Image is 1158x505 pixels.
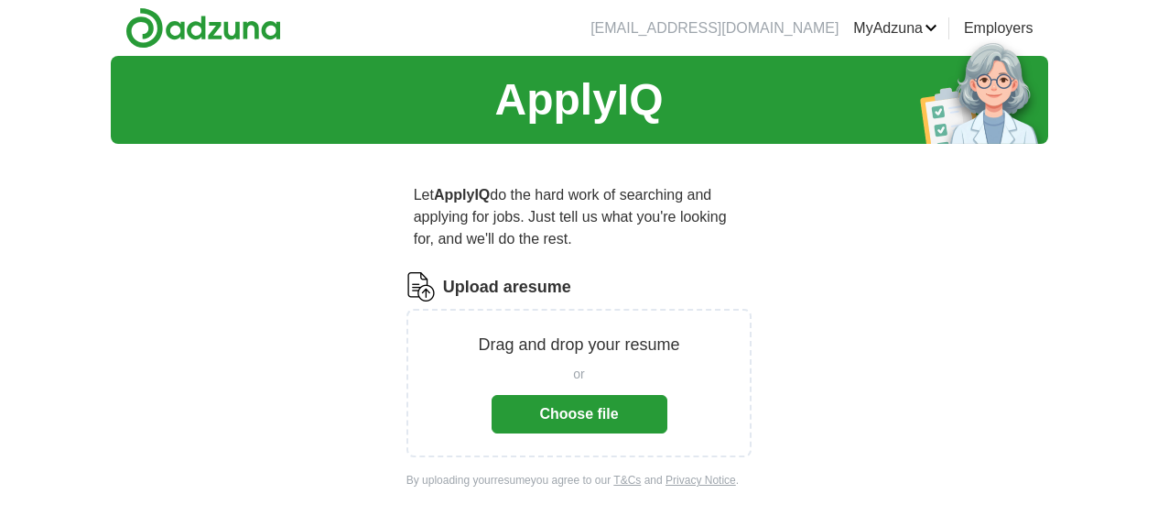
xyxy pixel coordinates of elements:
[590,17,839,39] li: [EMAIL_ADDRESS][DOMAIN_NAME]
[478,333,679,357] p: Drag and drop your resume
[406,472,752,489] div: By uploading your resume you agree to our and .
[613,474,641,487] a: T&Cs
[666,474,736,487] a: Privacy Notice
[494,67,663,133] h1: ApplyIQ
[573,365,584,384] span: or
[434,187,490,203] strong: ApplyIQ
[964,17,1034,39] a: Employers
[406,272,436,302] img: CV Icon
[406,177,752,258] p: Let do the hard work of searching and applying for jobs. Just tell us what you're looking for, an...
[125,7,281,49] img: Adzuna logo
[853,17,937,39] a: MyAdzuna
[443,275,571,300] label: Upload a resume
[492,395,667,434] button: Choose file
